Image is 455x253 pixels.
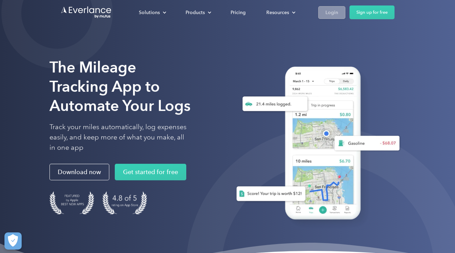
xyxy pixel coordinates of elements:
[349,5,395,19] a: Sign up for free
[49,164,109,180] a: Download now
[186,8,205,17] div: Products
[102,191,147,214] img: 4.9 out of 5 stars on the app store
[49,191,94,214] img: Badge for Featured by Apple Best New Apps
[49,122,187,153] p: Track your miles automatically, log expenses easily, and keep more of what you make, all in one app
[4,232,22,250] button: Cookies Settings
[132,7,172,19] div: Solutions
[60,6,112,19] a: Go to homepage
[225,60,405,230] img: Everlance, mileage tracker app, expense tracking app
[49,58,191,115] strong: The Mileage Tracking App to Automate Your Logs
[231,8,246,17] div: Pricing
[115,164,186,180] a: Get started for free
[318,6,345,19] a: Login
[266,8,289,17] div: Resources
[139,8,160,17] div: Solutions
[179,7,217,19] div: Products
[224,7,253,19] a: Pricing
[259,7,301,19] div: Resources
[325,8,338,17] div: Login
